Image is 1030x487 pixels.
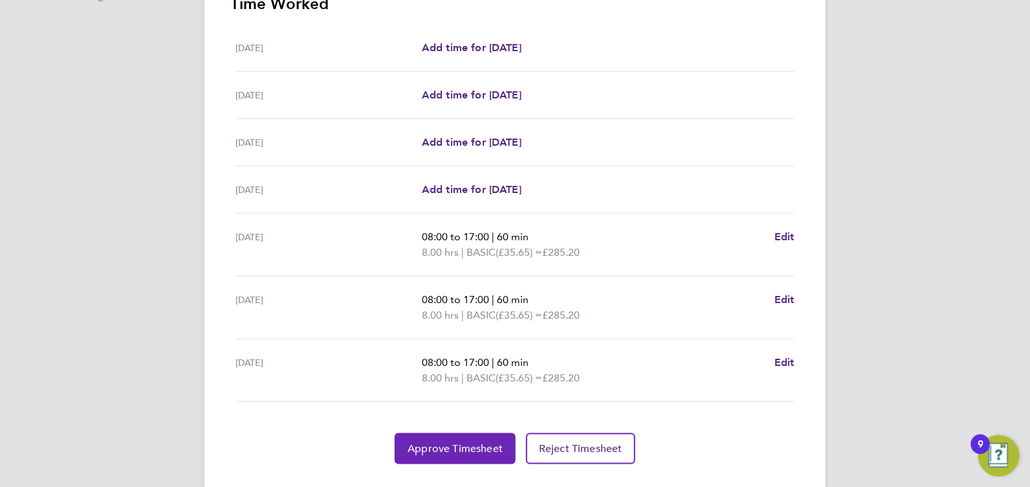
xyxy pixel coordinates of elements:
div: [DATE] [236,229,422,260]
span: 60 min [497,293,529,306]
span: | [492,293,494,306]
div: [DATE] [236,355,422,386]
span: 8.00 hrs [422,246,459,258]
span: Add time for [DATE] [422,183,521,196]
div: 9 [978,444,983,461]
span: 8.00 hrs [422,309,459,321]
span: (£35.65) = [496,246,542,258]
a: Edit [774,292,794,308]
span: Add time for [DATE] [422,89,521,101]
span: | [461,309,464,321]
a: Add time for [DATE] [422,135,521,150]
a: Add time for [DATE] [422,182,521,198]
span: BASIC [466,308,496,323]
div: [DATE] [236,87,422,103]
span: | [461,372,464,384]
a: Add time for [DATE] [422,40,521,56]
span: BASIC [466,370,496,386]
span: (£35.65) = [496,309,542,321]
span: | [492,231,494,243]
span: 08:00 to 17:00 [422,231,489,243]
span: Add time for [DATE] [422,41,521,54]
span: £285.20 [542,309,580,321]
span: £285.20 [542,246,580,258]
span: 08:00 to 17:00 [422,293,489,306]
span: BASIC [466,245,496,260]
a: Add time for [DATE] [422,87,521,103]
span: 60 min [497,356,529,368]
span: Approve Timesheet [408,442,503,455]
div: [DATE] [236,182,422,198]
span: | [492,356,494,368]
div: [DATE] [236,40,422,56]
div: [DATE] [236,292,422,323]
span: | [461,246,464,258]
span: Edit [774,231,794,243]
a: Edit [774,355,794,370]
span: 08:00 to 17:00 [422,356,489,368]
a: Edit [774,229,794,245]
span: Edit [774,356,794,368]
span: 60 min [497,231,529,243]
button: Open Resource Center, 9 new notifications [978,435,1020,477]
button: Reject Timesheet [526,433,635,464]
span: Reject Timesheet [539,442,622,455]
span: Edit [774,293,794,306]
span: £285.20 [542,372,580,384]
span: (£35.65) = [496,372,542,384]
div: [DATE] [236,135,422,150]
button: Approve Timesheet [395,433,516,464]
span: 8.00 hrs [422,372,459,384]
span: Add time for [DATE] [422,136,521,148]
